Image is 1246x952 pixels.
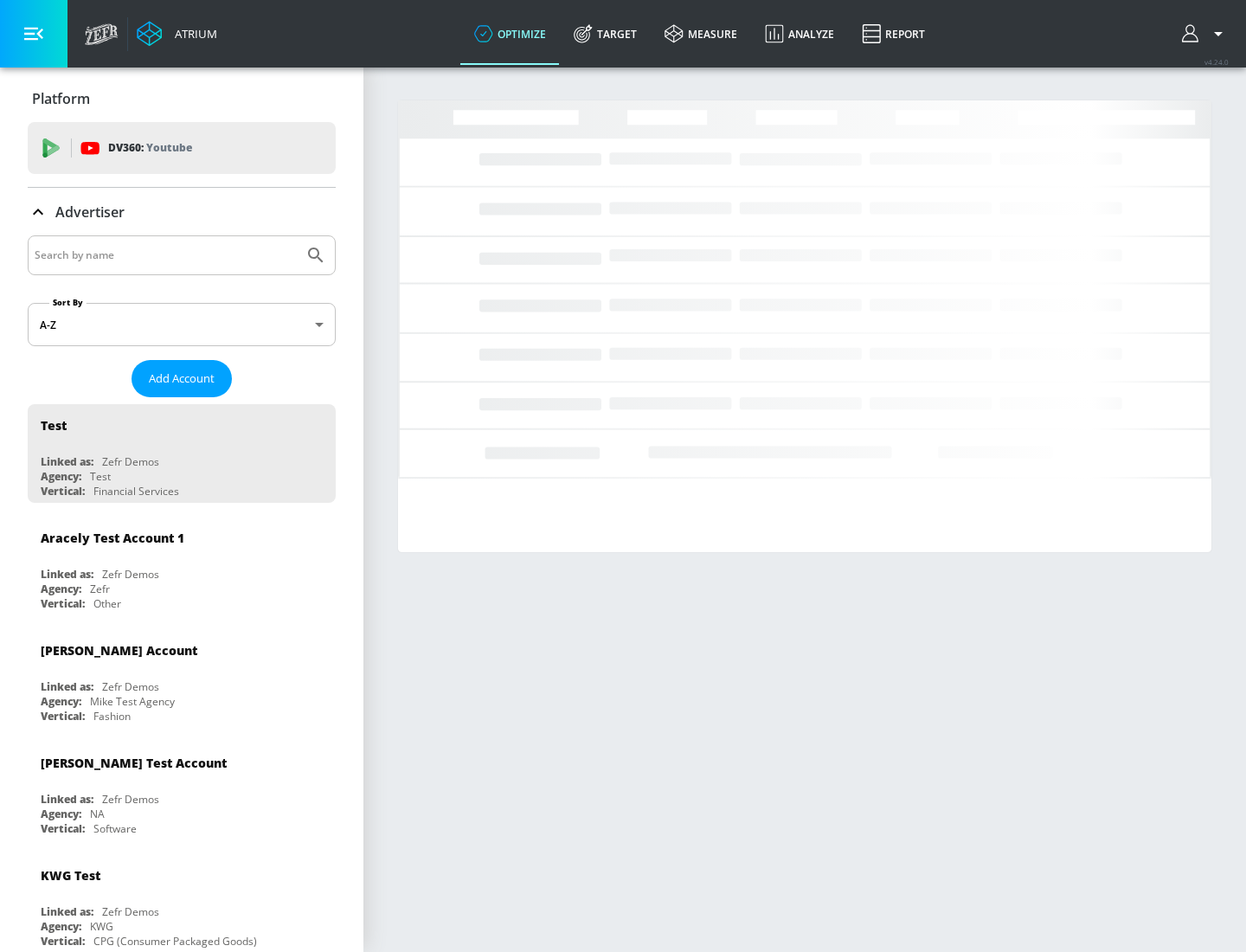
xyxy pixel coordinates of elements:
[28,629,336,728] div: [PERSON_NAME] AccountLinked as:Zefr DemosAgency:Mike Test AgencyVertical:Fashion
[28,742,336,840] div: [PERSON_NAME] Test AccountLinked as:Zefr DemosAgency:NAVertical:Software
[93,934,257,949] div: CPG (Consumer Packaged Goods)
[90,919,113,934] div: KWG
[41,755,227,771] div: [PERSON_NAME] Test Account
[1204,57,1229,67] span: v 4.24.0
[93,821,137,836] div: Software
[149,369,215,389] span: Add Account
[41,709,85,724] div: Vertical:
[41,596,85,611] div: Vertical:
[41,454,93,469] div: Linked as:
[41,919,81,934] div: Agency:
[102,679,159,694] div: Zefr Demos
[28,122,336,174] div: DV360: Youtube
[28,188,336,236] div: Advertiser
[32,89,90,108] p: Platform
[28,517,336,615] div: Aracely Test Account 1Linked as:Zefr DemosAgency:ZefrVertical:Other
[108,138,192,158] p: DV360:
[41,679,93,694] div: Linked as:
[41,417,67,434] div: Test
[41,694,81,709] div: Agency:
[560,3,651,65] a: Target
[28,303,336,346] div: A-Z
[41,567,93,582] div: Linked as:
[41,792,93,807] div: Linked as:
[41,807,81,821] div: Agency:
[751,3,848,65] a: Analyze
[137,21,217,47] a: Atrium
[102,792,159,807] div: Zefr Demos
[41,582,81,596] div: Agency:
[28,404,336,503] div: TestLinked as:Zefr DemosAgency:TestVertical:Financial Services
[41,821,85,836] div: Vertical:
[28,74,336,123] div: Platform
[102,904,159,919] div: Zefr Demos
[93,596,121,611] div: Other
[41,642,197,659] div: [PERSON_NAME] Account
[90,694,175,709] div: Mike Test Agency
[41,867,100,884] div: KWG Test
[35,244,297,267] input: Search by name
[848,3,939,65] a: Report
[132,360,232,397] button: Add Account
[651,3,751,65] a: measure
[168,26,217,42] div: Atrium
[102,567,159,582] div: Zefr Demos
[93,484,179,499] div: Financial Services
[49,297,87,308] label: Sort By
[41,904,93,919] div: Linked as:
[90,807,105,821] div: NA
[41,530,184,546] div: Aracely Test Account 1
[41,484,85,499] div: Vertical:
[90,582,110,596] div: Zefr
[41,469,81,484] div: Agency:
[146,138,192,157] p: Youtube
[93,709,131,724] div: Fashion
[102,454,159,469] div: Zefr Demos
[460,3,560,65] a: optimize
[41,934,85,949] div: Vertical:
[90,469,111,484] div: Test
[55,203,125,222] p: Advertiser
